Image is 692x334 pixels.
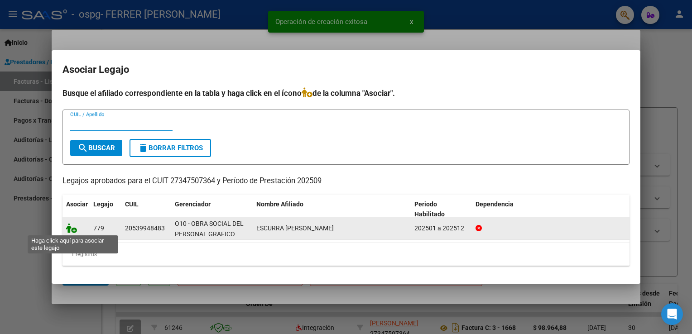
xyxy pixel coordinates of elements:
span: Asociar [66,200,88,208]
span: Borrar Filtros [138,144,203,152]
datatable-header-cell: Asociar [62,195,90,224]
mat-icon: search [77,143,88,153]
datatable-header-cell: Gerenciador [171,195,253,224]
button: Borrar Filtros [130,139,211,157]
datatable-header-cell: Periodo Habilitado [411,195,472,224]
span: Buscar [77,144,115,152]
datatable-header-cell: Nombre Afiliado [253,195,411,224]
div: 202501 a 202512 [414,223,468,234]
mat-icon: delete [138,143,149,153]
span: CUIL [125,200,139,208]
span: 779 [93,224,104,232]
span: ESCURRA ARIEL GONZALO [256,224,334,232]
span: Periodo Habilitado [414,200,445,218]
p: Legajos aprobados para el CUIT 27347507364 y Período de Prestación 202509 [62,176,630,187]
span: Nombre Afiliado [256,200,303,208]
span: Dependencia [476,200,514,208]
div: Open Intercom Messenger [661,303,683,325]
button: Buscar [70,140,122,156]
span: Gerenciador [175,200,211,208]
span: O10 - OBRA SOCIAL DEL PERSONAL GRAFICO [175,220,244,238]
h2: Asociar Legajo [62,61,630,78]
h4: Busque el afiliado correspondiente en la tabla y haga click en el ícono de la columna "Asociar". [62,87,630,99]
div: 20539948483 [125,223,165,234]
span: Legajo [93,200,113,208]
datatable-header-cell: Dependencia [472,195,630,224]
div: 1 registros [62,243,630,266]
datatable-header-cell: CUIL [121,195,171,224]
datatable-header-cell: Legajo [90,195,121,224]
